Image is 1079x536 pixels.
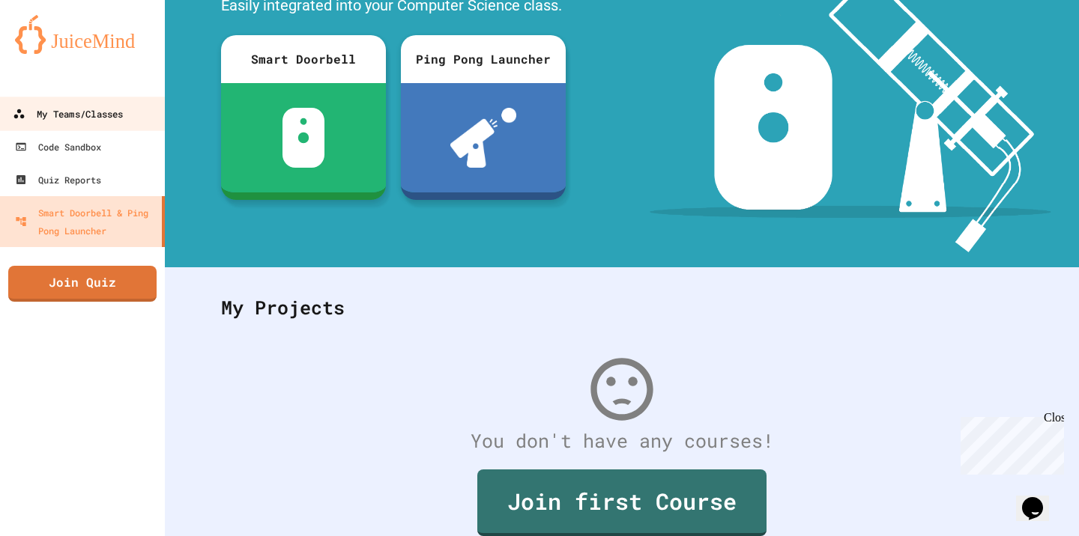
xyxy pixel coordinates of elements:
div: You don't have any courses! [206,427,1038,455]
div: Smart Doorbell & Ping Pong Launcher [15,204,156,240]
img: logo-orange.svg [15,15,150,54]
img: sdb-white.svg [282,108,325,168]
div: Chat with us now!Close [6,6,103,95]
div: My Teams/Classes [13,105,123,124]
a: Join first Course [477,469,767,536]
img: ppl-with-ball.png [450,108,517,168]
div: Code Sandbox [15,138,101,156]
iframe: chat widget [1016,476,1064,521]
div: Smart Doorbell [221,35,386,83]
div: Ping Pong Launcher [401,35,566,83]
div: My Projects [206,278,1038,337]
a: Join Quiz [8,266,157,302]
iframe: chat widget [955,411,1064,475]
div: Quiz Reports [15,171,101,189]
